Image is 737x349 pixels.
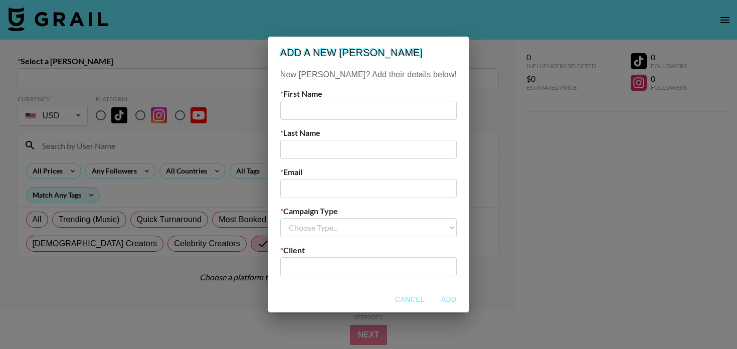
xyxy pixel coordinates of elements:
[280,128,457,138] label: Last Name
[391,290,429,309] button: Cancel
[280,89,457,99] label: First Name
[280,245,457,255] label: Client
[433,290,465,309] button: Add
[280,167,457,177] label: Email
[280,206,457,216] label: Campaign Type
[268,37,469,69] h2: Add a new [PERSON_NAME]
[280,69,457,81] p: New [PERSON_NAME]? Add their details below!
